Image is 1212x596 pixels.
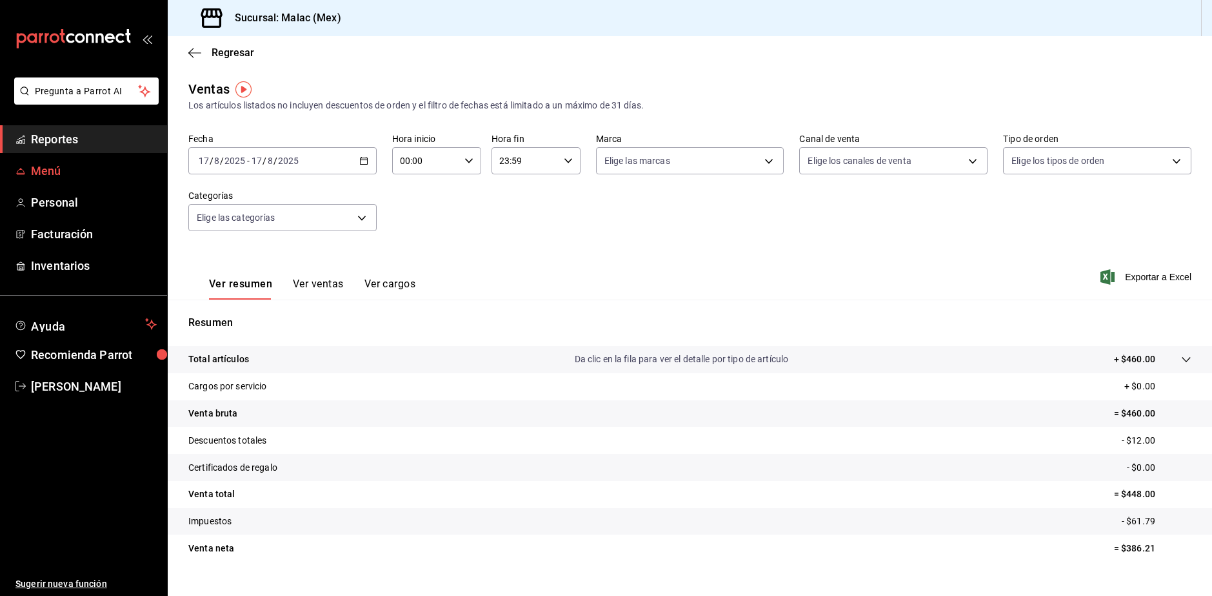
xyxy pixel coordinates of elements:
[392,134,481,143] label: Hora inicio
[188,315,1191,331] p: Resumen
[1114,542,1191,555] p: = $386.21
[808,154,911,167] span: Elige los canales de venta
[188,488,235,501] p: Venta total
[31,346,157,364] span: Recomienda Parrot
[251,156,263,166] input: --
[1103,269,1191,285] button: Exportar a Excel
[198,156,210,166] input: --
[188,191,377,200] label: Categorías
[224,156,246,166] input: ----
[31,378,157,395] span: [PERSON_NAME]
[799,134,988,143] label: Canal de venta
[596,134,784,143] label: Marca
[1124,380,1191,393] p: + $0.00
[188,434,266,447] p: Descuentos totales
[273,156,277,166] span: /
[210,156,214,166] span: /
[188,542,234,555] p: Venta neta
[188,353,249,366] p: Total artículos
[267,156,273,166] input: --
[1114,407,1191,420] p: = $460.00
[220,156,224,166] span: /
[224,10,341,26] h3: Sucursal: Malac (Mex)
[1122,515,1191,528] p: - $61.79
[1114,488,1191,501] p: = $448.00
[293,278,344,300] button: Ver ventas
[247,156,250,166] span: -
[31,316,140,332] span: Ayuda
[209,278,272,300] button: Ver resumen
[364,278,416,300] button: Ver cargos
[277,156,299,166] input: ----
[492,134,581,143] label: Hora fin
[188,515,232,528] p: Impuestos
[209,278,415,300] div: navigation tabs
[14,77,159,105] button: Pregunta a Parrot AI
[9,94,159,107] a: Pregunta a Parrot AI
[31,162,157,180] span: Menú
[1114,353,1155,366] p: + $460.00
[197,211,275,224] span: Elige las categorías
[188,79,230,99] div: Ventas
[31,194,157,211] span: Personal
[188,380,267,393] p: Cargos por servicio
[188,99,1191,112] div: Los artículos listados no incluyen descuentos de orden y el filtro de fechas está limitado a un m...
[263,156,266,166] span: /
[142,34,152,44] button: open_drawer_menu
[188,46,254,59] button: Regresar
[212,46,254,59] span: Regresar
[188,461,277,475] p: Certificados de regalo
[31,257,157,274] span: Inventarios
[1011,154,1104,167] span: Elige los tipos de orden
[1003,134,1191,143] label: Tipo de orden
[188,134,377,143] label: Fecha
[235,81,252,98] img: Tooltip marker
[35,85,139,98] span: Pregunta a Parrot AI
[214,156,220,166] input: --
[31,130,157,148] span: Reportes
[604,154,670,167] span: Elige las marcas
[575,353,789,366] p: Da clic en la fila para ver el detalle por tipo de artículo
[188,407,237,420] p: Venta bruta
[1122,434,1191,447] p: - $12.00
[15,577,157,591] span: Sugerir nueva función
[1127,461,1191,475] p: - $0.00
[31,225,157,243] span: Facturación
